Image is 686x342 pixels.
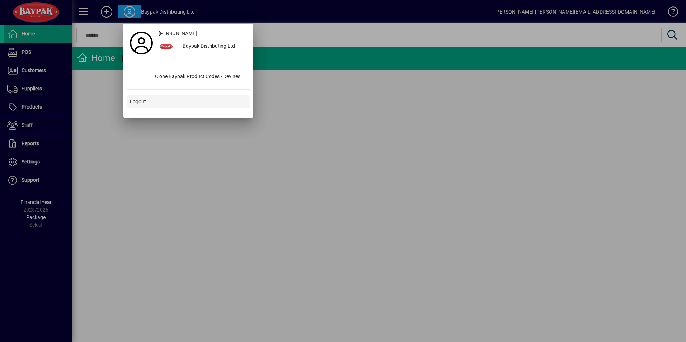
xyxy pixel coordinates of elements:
[130,98,146,105] span: Logout
[127,95,250,108] button: Logout
[159,30,197,37] span: [PERSON_NAME]
[177,40,250,53] div: Baypak Distributing Ltd
[127,37,156,49] a: Profile
[156,27,250,40] a: [PERSON_NAME]
[127,71,250,84] button: Clone Baypak Product Codes - Devines
[149,71,250,84] div: Clone Baypak Product Codes - Devines
[156,40,250,53] button: Baypak Distributing Ltd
